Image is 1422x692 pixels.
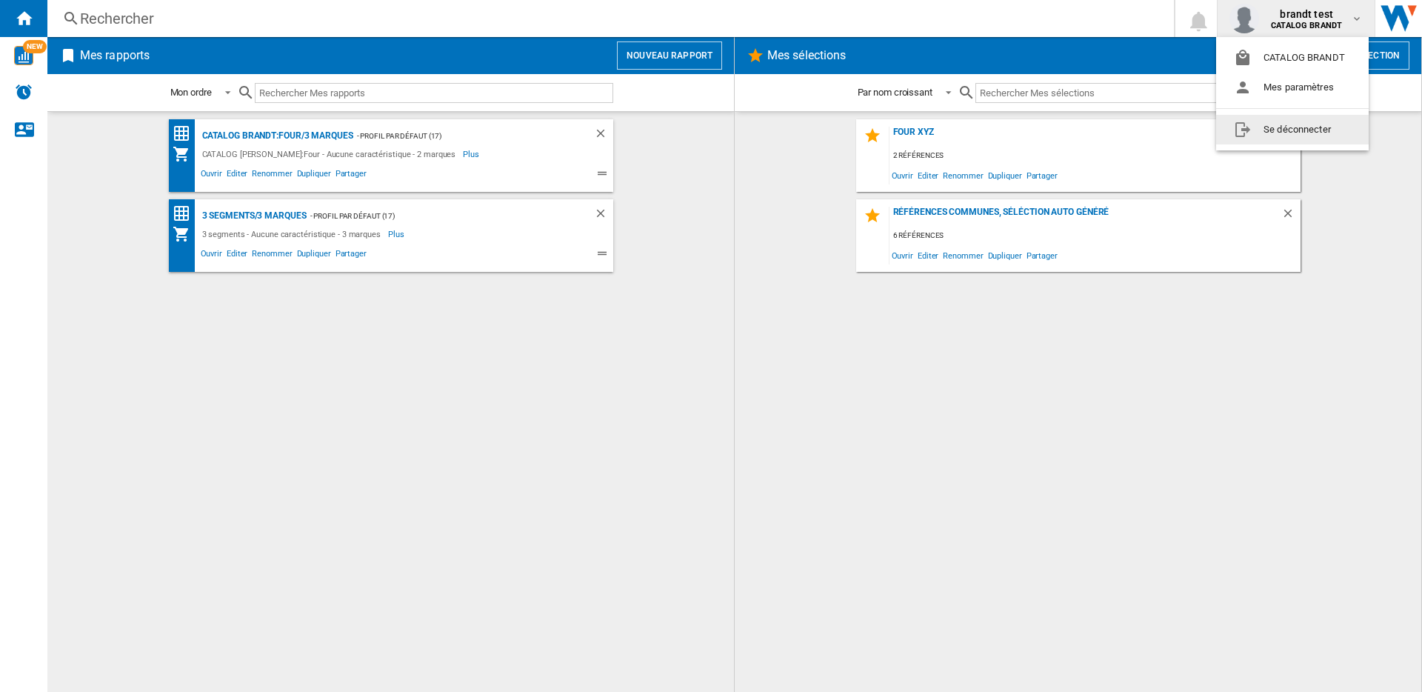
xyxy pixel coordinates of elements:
button: CATALOG BRANDT [1216,43,1369,73]
button: Se déconnecter [1216,115,1369,144]
button: Mes paramètres [1216,73,1369,102]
